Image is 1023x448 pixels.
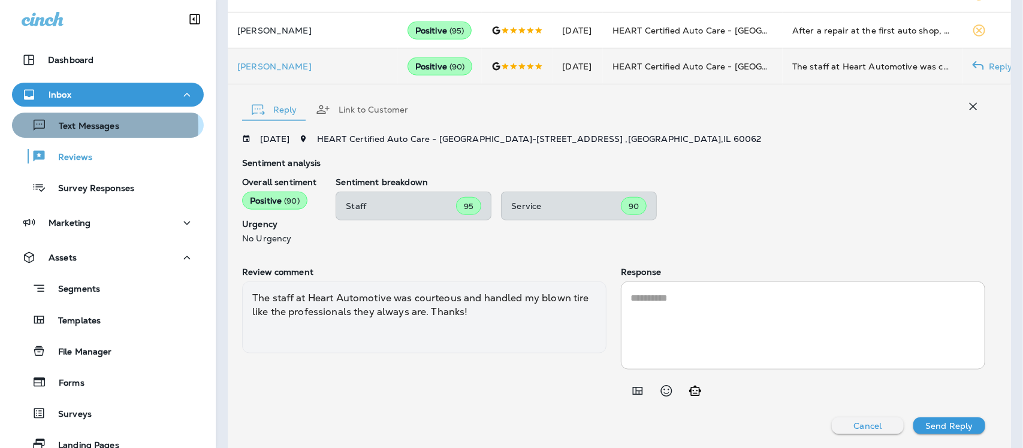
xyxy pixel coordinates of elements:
button: Templates [12,307,204,332]
p: Reviews [46,152,92,164]
p: Urgency [242,219,316,229]
p: [PERSON_NAME] [237,26,388,35]
p: File Manager [46,347,112,358]
button: Collapse Sidebar [178,7,212,31]
p: Sentiment analysis [242,158,985,168]
p: Response [621,267,985,277]
p: Cancel [854,421,882,431]
span: ( 90 ) [449,62,465,72]
span: HEART Certified Auto Care - [GEOGRAPHIC_DATA] [612,25,828,36]
button: Dashboard [12,48,204,72]
button: Select an emoji [654,379,678,403]
button: Inbox [12,83,204,107]
p: Sentiment breakdown [336,177,985,187]
div: After a repair at the first auto shop, our car developed additional problems, and we suspected th... [792,25,953,37]
span: ( 90 ) [284,196,300,206]
p: Send Reply [925,421,973,431]
p: Overall sentiment [242,177,316,187]
button: Survey Responses [12,175,204,200]
button: Text Messages [12,113,204,138]
button: Reply [242,88,306,131]
button: Surveys [12,401,204,426]
p: Service [511,201,621,211]
p: Survey Responses [46,183,134,195]
span: HEART Certified Auto Care - [GEOGRAPHIC_DATA] [612,61,828,72]
button: Forms [12,370,204,395]
p: Segments [46,284,100,296]
div: Click to view Customer Drawer [237,62,388,71]
p: Templates [46,316,101,327]
p: Text Messages [47,121,119,132]
p: Reply [984,62,1013,71]
span: 95 [464,201,473,211]
td: [DATE] [553,13,603,49]
button: Add in a premade template [626,379,650,403]
button: Generate AI response [683,379,707,403]
span: ( 95 ) [449,26,464,36]
button: File Manager [12,338,204,364]
div: Positive [408,57,473,75]
button: Link to Customer [306,88,418,131]
p: Staff [346,201,456,211]
td: [DATE] [553,49,603,84]
p: Forms [47,378,85,389]
div: The staff at Heart Automotive was courteous and handled my blown tire like the professionals they... [792,60,953,72]
p: [DATE] [260,134,289,144]
button: Send Reply [913,417,985,434]
button: Reviews [12,144,204,169]
p: Review comment [242,267,606,277]
div: Positive [408,22,472,40]
p: Dashboard [48,55,93,65]
p: Marketing [49,218,90,228]
div: Positive [242,192,307,210]
span: HEART Certified Auto Care - [GEOGRAPHIC_DATA] - [STREET_ADDRESS] , [GEOGRAPHIC_DATA] , IL 60062 [317,134,762,144]
button: Marketing [12,211,204,235]
p: No Urgency [242,234,316,243]
p: [PERSON_NAME] [237,62,388,71]
p: Inbox [49,90,71,99]
button: Segments [12,276,204,301]
button: Cancel [832,417,904,434]
p: Surveys [46,409,92,420]
div: The staff at Heart Automotive was courteous and handled my blown tire like the professionals they... [242,281,606,353]
span: 90 [629,201,639,211]
p: Assets [49,253,77,262]
button: Assets [12,246,204,270]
